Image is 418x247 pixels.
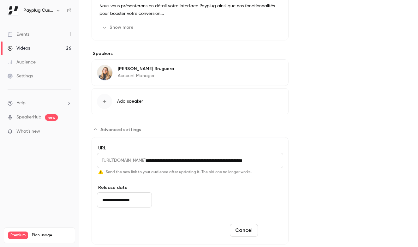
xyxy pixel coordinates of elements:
[92,88,289,114] button: Add speaker
[16,114,41,121] a: SpeakerHub
[118,66,174,72] p: [PERSON_NAME] Bruguera
[260,224,283,237] button: Save
[97,153,146,168] span: [URL][DOMAIN_NAME]
[99,2,281,17] p: Nous vous présenterons en détail votre interface Payplug ainsi que nos fonctionnalités pour boost...
[97,145,283,151] label: URL
[8,232,28,239] span: Premium
[100,126,141,133] span: Advanced settings
[23,7,53,14] h6: Payplug Customer Success
[8,73,33,79] div: Settings
[99,22,137,33] button: Show more
[45,114,58,121] span: new
[8,31,29,38] div: Events
[118,73,174,79] p: Account Manager
[64,129,71,135] iframe: Noticeable Trigger
[16,128,40,135] span: What's new
[8,5,18,15] img: Payplug Customer Success
[92,51,289,57] label: Speakers
[8,45,30,51] div: Videos
[97,184,152,191] label: Release date
[8,100,71,106] li: help-dropdown-opener
[97,65,112,80] img: Marie Bruguera
[92,59,289,86] div: Marie Bruguera[PERSON_NAME] BrugueraAccount Manager
[92,124,145,135] button: Advanced settings
[92,124,289,244] section: Advanced settings
[8,59,36,65] div: Audience
[32,233,71,238] span: Plan usage
[230,224,258,237] button: Cancel
[97,192,152,208] input: Thu, Aug 21, 2025
[16,100,26,106] span: Help
[117,98,143,105] span: Add speaker
[106,169,252,175] span: Send the new link to your audience after updating it. The old one no longer works.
